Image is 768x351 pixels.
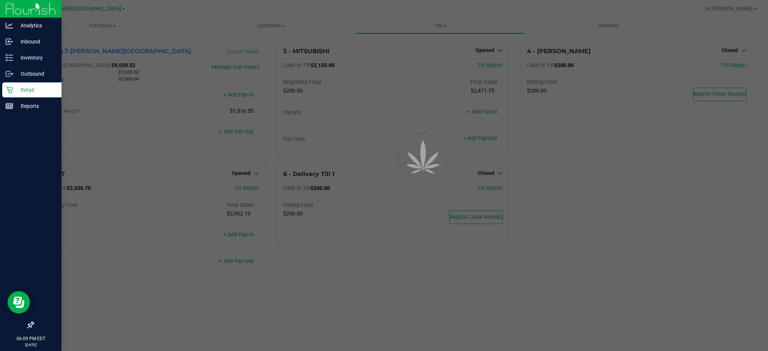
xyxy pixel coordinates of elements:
inline-svg: Outbound [6,70,13,78]
inline-svg: Analytics [6,22,13,29]
inline-svg: Retail [6,86,13,94]
p: Outbound [13,69,58,78]
p: Inbound [13,37,58,46]
p: [DATE] [3,342,58,348]
p: Reports [13,102,58,111]
inline-svg: Inbound [6,38,13,45]
p: Analytics [13,21,58,30]
inline-svg: Reports [6,102,13,110]
iframe: Resource center [7,291,30,314]
p: Inventory [13,53,58,62]
p: 06:09 PM EDT [3,335,58,342]
inline-svg: Inventory [6,54,13,61]
p: Retail [13,85,58,94]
